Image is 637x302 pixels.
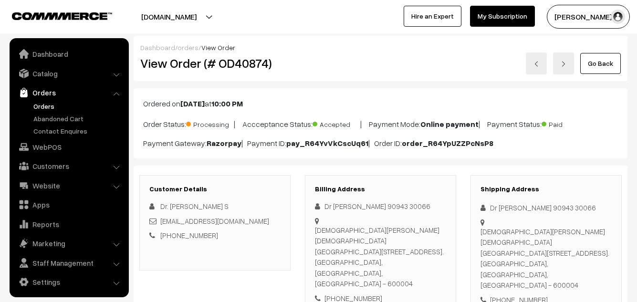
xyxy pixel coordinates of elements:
a: Staff Management [12,254,125,271]
a: Hire an Expert [404,6,461,27]
a: Abandoned Cart [31,114,125,124]
span: View Order [201,43,235,52]
img: user [611,10,625,24]
img: COMMMERCE [12,12,112,20]
b: order_R64YpUZZPcNsP8 [402,138,493,148]
span: Processing [186,117,234,129]
span: Dr. [PERSON_NAME] S [160,202,229,210]
a: Orders [31,101,125,111]
a: Dashboard [140,43,175,52]
span: Accepted [313,117,360,129]
b: [DATE] [180,99,205,108]
a: Contact Enquires [31,126,125,136]
a: Settings [12,273,125,291]
a: COMMMERCE [12,10,95,21]
div: [DEMOGRAPHIC_DATA][PERSON_NAME][DEMOGRAPHIC_DATA] [GEOGRAPHIC_DATA][STREET_ADDRESS]. [GEOGRAPHIC_... [480,226,612,291]
a: Reports [12,216,125,233]
span: Paid [542,117,589,129]
a: Apps [12,196,125,213]
img: right-arrow.png [561,61,566,67]
a: My Subscription [470,6,535,27]
div: / / [140,42,621,52]
a: [PHONE_NUMBER] [160,231,218,240]
a: Go Back [580,53,621,74]
div: Dr [PERSON_NAME] 90943 30066 [315,201,446,212]
a: Orders [12,84,125,101]
b: Razorpay [207,138,241,148]
img: left-arrow.png [533,61,539,67]
a: Dashboard [12,45,125,62]
p: Payment Gateway: | Payment ID: | Order ID: [143,137,618,149]
a: orders [178,43,198,52]
div: Dr [PERSON_NAME] 90943 30066 [480,202,612,213]
b: pay_R64YvVkCscUq61 [286,138,368,148]
div: [DEMOGRAPHIC_DATA][PERSON_NAME][DEMOGRAPHIC_DATA] [GEOGRAPHIC_DATA][STREET_ADDRESS]. [GEOGRAPHIC_... [315,225,446,289]
a: Website [12,177,125,194]
a: Customers [12,157,125,175]
h2: View Order (# OD40874) [140,56,291,71]
a: WebPOS [12,138,125,156]
p: Ordered on at [143,98,618,109]
h3: Billing Address [315,185,446,193]
p: Order Status: | Accceptance Status: | Payment Mode: | Payment Status: [143,117,618,130]
a: [EMAIL_ADDRESS][DOMAIN_NAME] [160,217,269,225]
h3: Customer Details [149,185,281,193]
h3: Shipping Address [480,185,612,193]
button: [DOMAIN_NAME] [108,5,230,29]
b: Online payment [420,119,479,129]
b: 10:00 PM [211,99,243,108]
button: [PERSON_NAME] s… [547,5,630,29]
a: Marketing [12,235,125,252]
a: Catalog [12,65,125,82]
